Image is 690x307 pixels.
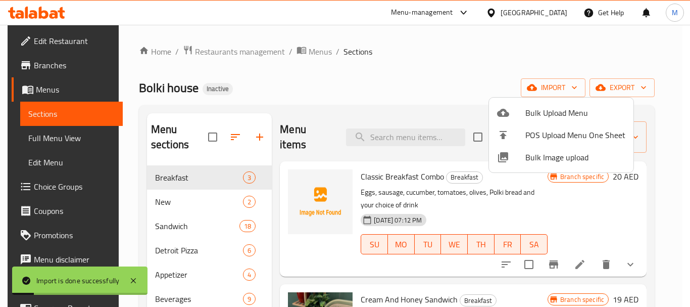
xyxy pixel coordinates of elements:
span: Bulk Image upload [525,151,625,163]
span: Bulk Upload Menu [525,107,625,119]
span: POS Upload Menu One Sheet [525,129,625,141]
li: Upload bulk menu [489,102,633,124]
li: POS Upload Menu One Sheet [489,124,633,146]
div: Import is done successfully [36,275,119,286]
